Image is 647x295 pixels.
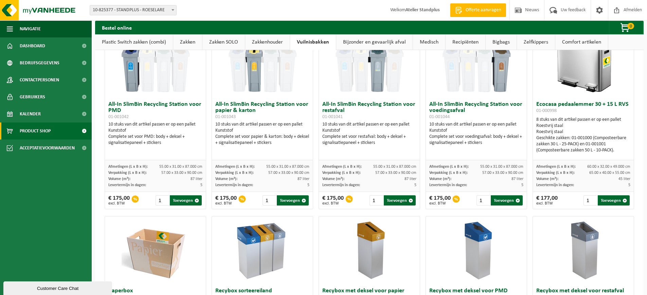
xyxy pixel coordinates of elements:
div: € 175,00 [429,195,451,206]
span: Contactpersonen [20,71,59,88]
span: 01-000998 [536,108,557,113]
input: 1 [263,195,276,206]
div: Geschikte zakken: 01-001000 (Composteerbare zakken 30 L - 25-PACK) en 01-001001 (Composteerbare z... [536,135,630,153]
div: 10 stuks van dit artikel passen er op een pallet [429,121,523,146]
a: Bijzonder en gevaarlijk afval [336,34,413,50]
span: Kalender [20,105,41,122]
h3: All-In SlimBin Recycling Station voor PMD [108,101,202,120]
div: 10 stuks van dit artikel passen er op een pallet [215,121,309,146]
div: Kunststof [215,128,309,134]
h3: All-In SlimBin Recycling Station voor voedingsafval [429,101,523,120]
input: 1 [583,195,597,206]
a: Zakkenhouder [245,34,290,50]
span: Levertermijn in dagen: [215,183,253,187]
span: 0 [627,23,634,29]
img: 01-001043 [229,30,296,98]
div: € 175,00 [322,195,344,206]
span: 55.00 x 31.00 x 87.000 cm [480,165,523,169]
span: excl. BTW [215,201,237,206]
span: 10-825377 - STANDPLUS - ROESELARE [90,5,176,15]
span: Levertermijn in dagen: [536,183,574,187]
img: 02-014091 [336,216,403,284]
img: 01-000670 [229,216,296,284]
div: € 177,00 [536,195,558,206]
img: 01-000263 [122,216,190,284]
div: Complete set voor PMD: body + deksel + signalisatiepaneel + stickers [108,134,202,146]
div: Complete set voor voedingsafval: body + deksel + signalisatiepaneel + stickers [429,134,523,146]
span: 5 [414,183,416,187]
span: 01-001042 [108,114,129,119]
span: 5 [200,183,202,187]
h3: All-In SlimBin Recycling Station voor restafval [322,101,416,120]
div: Roestvrij staal [536,123,630,129]
div: € 175,00 [108,195,130,206]
span: Afmetingen (L x B x H): [429,165,469,169]
a: Zakken [173,34,202,50]
div: Complete set voor restafval: body + deksel + signalisatiepaneel + stickers [322,134,416,146]
span: Levertermijn in dagen: [108,183,146,187]
span: excl. BTW [536,201,558,206]
a: Bigbags [486,34,517,50]
img: 02-014089 [550,216,617,284]
span: Levertermijn in dagen: [322,183,360,187]
span: Verpakking (L x B x H): [536,171,575,175]
a: Plastic Switch zakken (combi) [95,34,173,50]
div: Kunststof [429,128,523,134]
span: 55.00 x 31.00 x 87.000 cm [373,165,416,169]
button: Toevoegen [491,195,523,206]
span: Product Shop [20,122,51,140]
h3: Ecocasa pedaalemmer 30 + 15 L RVS [536,101,630,115]
img: 01-001044 [443,30,510,98]
h2: Bestel online [95,21,139,34]
button: Toevoegen [170,195,202,206]
span: 5 [628,183,630,187]
h3: All-In SlimBin Recycling Station voor papier & karton [215,101,309,120]
a: Recipiënten [446,34,485,50]
span: 5 [307,183,309,187]
span: Verpakking (L x B x H): [429,171,468,175]
span: 55.00 x 31.00 x 87.000 cm [266,165,309,169]
span: 65.00 x 40.00 x 55.00 cm [589,171,630,175]
span: 87 liter [511,177,523,181]
span: Volume (m³): [215,177,237,181]
input: 1 [370,195,383,206]
span: 87 liter [298,177,309,181]
iframe: chat widget [3,280,113,295]
div: Roestvrij staal [536,129,630,135]
img: 02-014090 [443,216,510,284]
button: Toevoegen [384,195,416,206]
img: 01-001042 [122,30,190,98]
button: Toevoegen [277,195,309,206]
span: Volume (m³): [108,177,130,181]
span: 57.00 x 33.00 x 90.00 cm [375,171,416,175]
span: 57.00 x 33.00 x 90.00 cm [161,171,202,175]
button: 0 [609,21,643,34]
span: 01-001041 [322,114,343,119]
div: Kunststof [108,128,202,134]
span: Verpakking (L x B x H): [108,171,147,175]
span: Afmetingen (L x B x H): [322,165,362,169]
div: 8 stuks van dit artikel passen er op een pallet [536,117,630,153]
input: 1 [477,195,490,206]
span: 87 liter [405,177,416,181]
a: Vuilnisbakken [290,34,336,50]
span: Bedrijfsgegevens [20,54,59,71]
span: 5 [521,183,523,187]
div: Kunststof [322,128,416,134]
div: 10 stuks van dit artikel passen er op een pallet [108,121,202,146]
span: Afmetingen (L x B x H): [108,165,148,169]
div: Complete set voor papier & karton: body + deksel + signalisatiepaneel + stickers [215,134,309,146]
span: 55.00 x 31.00 x 87.000 cm [159,165,202,169]
a: Zelfkippers [517,34,555,50]
span: Navigatie [20,20,41,37]
span: Volume (m³): [322,177,344,181]
span: Verpakking (L x B x H): [322,171,361,175]
span: Volume (m³): [536,177,558,181]
span: Verpakking (L x B x H): [215,171,254,175]
span: excl. BTW [108,201,130,206]
span: Acceptatievoorwaarden [20,140,75,157]
img: 01-000998 [550,30,617,98]
img: 01-001041 [336,30,403,98]
div: € 175,00 [215,195,237,206]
